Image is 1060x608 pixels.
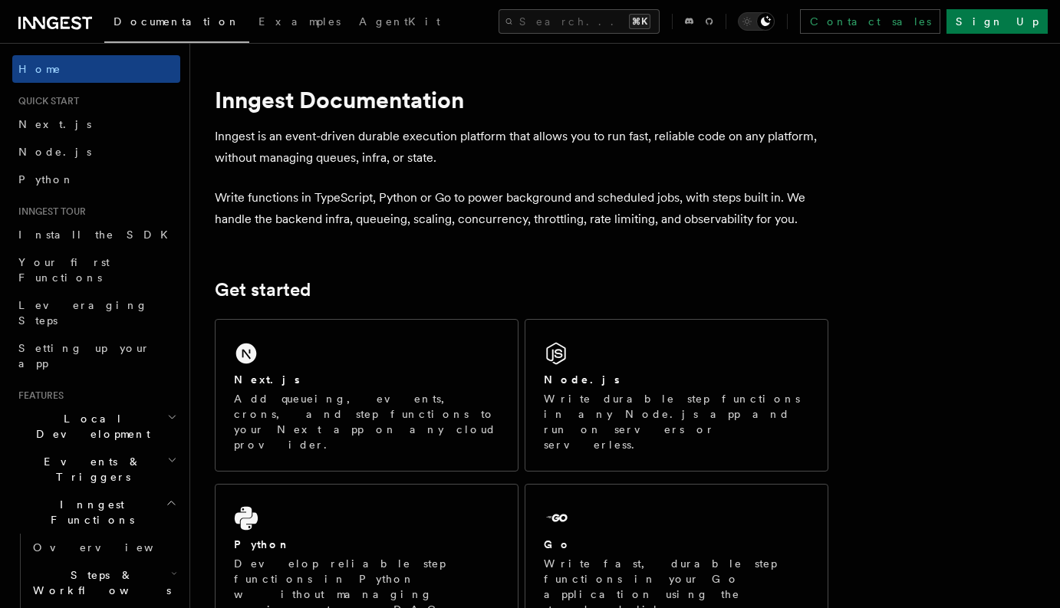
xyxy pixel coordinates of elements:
[499,9,660,34] button: Search...⌘K
[215,187,828,230] p: Write functions in TypeScript, Python or Go to power background and scheduled jobs, with steps bu...
[12,221,180,248] a: Install the SDK
[234,537,291,552] h2: Python
[12,448,180,491] button: Events & Triggers
[738,12,775,31] button: Toggle dark mode
[215,126,828,169] p: Inngest is an event-driven durable execution platform that allows you to run fast, reliable code ...
[12,454,167,485] span: Events & Triggers
[350,5,449,41] a: AgentKit
[18,342,150,370] span: Setting up your app
[234,391,499,452] p: Add queueing, events, crons, and step functions to your Next app on any cloud provider.
[249,5,350,41] a: Examples
[18,61,61,77] span: Home
[27,567,171,598] span: Steps & Workflows
[18,173,74,186] span: Python
[27,561,180,604] button: Steps & Workflows
[544,391,809,452] p: Write durable step functions in any Node.js app and run on servers or serverless.
[18,299,148,327] span: Leveraging Steps
[104,5,249,43] a: Documentation
[18,256,110,284] span: Your first Functions
[12,389,64,402] span: Features
[946,9,1048,34] a: Sign Up
[544,537,571,552] h2: Go
[33,541,191,554] span: Overview
[18,118,91,130] span: Next.js
[215,319,518,472] a: Next.jsAdd queueing, events, crons, and step functions to your Next app on any cloud provider.
[215,86,828,113] h1: Inngest Documentation
[18,228,177,241] span: Install the SDK
[12,411,167,442] span: Local Development
[629,14,650,29] kbd: ⌘K
[525,319,828,472] a: Node.jsWrite durable step functions in any Node.js app and run on servers or serverless.
[12,405,180,448] button: Local Development
[12,166,180,193] a: Python
[12,334,180,377] a: Setting up your app
[234,372,300,387] h2: Next.js
[12,491,180,534] button: Inngest Functions
[12,205,86,218] span: Inngest tour
[12,110,180,138] a: Next.js
[114,15,240,28] span: Documentation
[12,248,180,291] a: Your first Functions
[12,291,180,334] a: Leveraging Steps
[215,279,311,301] a: Get started
[18,146,91,158] span: Node.js
[12,138,180,166] a: Node.js
[800,9,940,34] a: Contact sales
[27,534,180,561] a: Overview
[12,55,180,83] a: Home
[359,15,440,28] span: AgentKit
[12,95,79,107] span: Quick start
[258,15,341,28] span: Examples
[12,497,166,527] span: Inngest Functions
[544,372,620,387] h2: Node.js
